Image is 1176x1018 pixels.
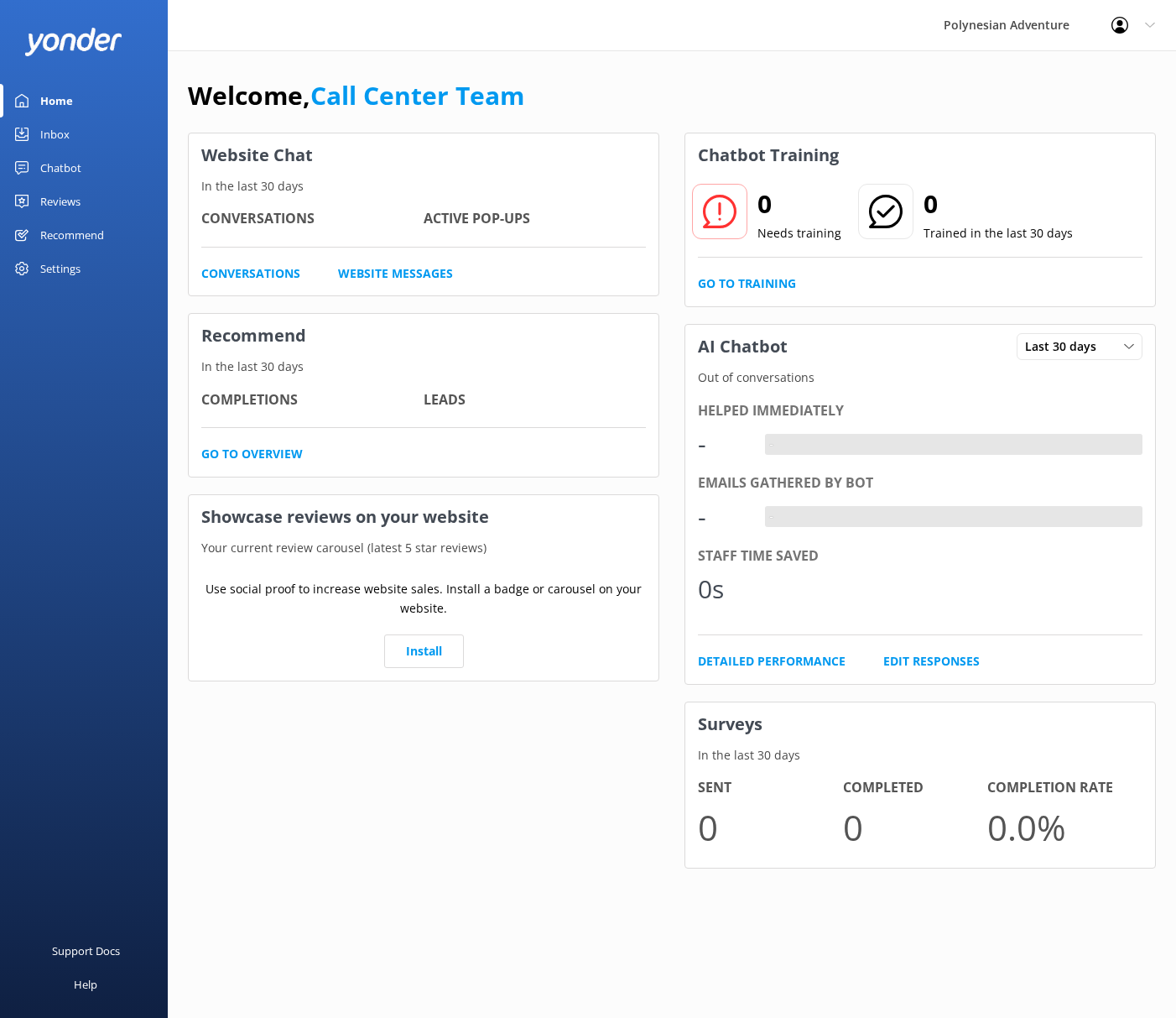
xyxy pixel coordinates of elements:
[987,777,1132,799] h4: Completion Rate
[987,799,1132,855] p: 0.0 %
[685,325,800,368] h3: AI Chatbot
[698,274,796,293] a: Go to Training
[883,652,980,671] a: Edit Responses
[189,495,658,539] h3: Showcase reviews on your website
[765,506,778,528] div: -
[424,389,646,411] h4: Leads
[698,497,748,537] div: -
[310,78,524,112] a: Call Center Team
[843,777,988,799] h4: Completed
[698,799,843,855] p: 0
[1025,337,1106,356] span: Last 30 days
[698,424,748,464] div: -
[698,777,843,799] h4: Sent
[189,314,658,358] h3: Recommend
[40,117,70,151] div: Inbox
[338,264,453,283] a: Website Messages
[698,400,1142,422] div: Helped immediately
[40,252,81,285] div: Settings
[189,133,658,177] h3: Website Chat
[189,539,658,557] p: Your current review carousel (latest 5 star reviews)
[201,580,646,618] p: Use social proof to increase website sales. Install a badge or carousel on your website.
[698,652,846,671] a: Detailed Performance
[424,208,646,230] h4: Active Pop-ups
[685,368,1155,387] p: Out of conversations
[201,389,424,411] h4: Completions
[40,218,104,252] div: Recommend
[189,177,658,196] p: In the last 30 days
[25,28,122,55] img: yonder-white-logo.png
[924,184,1073,224] h2: 0
[843,799,988,855] p: 0
[189,358,658,376] p: In the last 30 days
[765,434,778,456] div: -
[201,208,424,230] h4: Conversations
[685,746,1155,765] p: In the last 30 days
[40,185,81,218] div: Reviews
[188,76,524,116] h1: Welcome,
[698,569,748,609] div: 0s
[201,445,303,463] a: Go to overview
[40,151,81,185] div: Chatbot
[685,702,1155,746] h3: Surveys
[698,472,1142,494] div: Emails gathered by bot
[201,264,300,283] a: Conversations
[74,968,97,1001] div: Help
[757,224,841,243] p: Needs training
[384,634,464,668] a: Install
[685,133,851,177] h3: Chatbot Training
[924,224,1073,243] p: Trained in the last 30 days
[757,184,841,224] h2: 0
[698,546,1142,567] div: Staff time saved
[40,84,73,117] div: Home
[52,934,120,968] div: Support Docs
